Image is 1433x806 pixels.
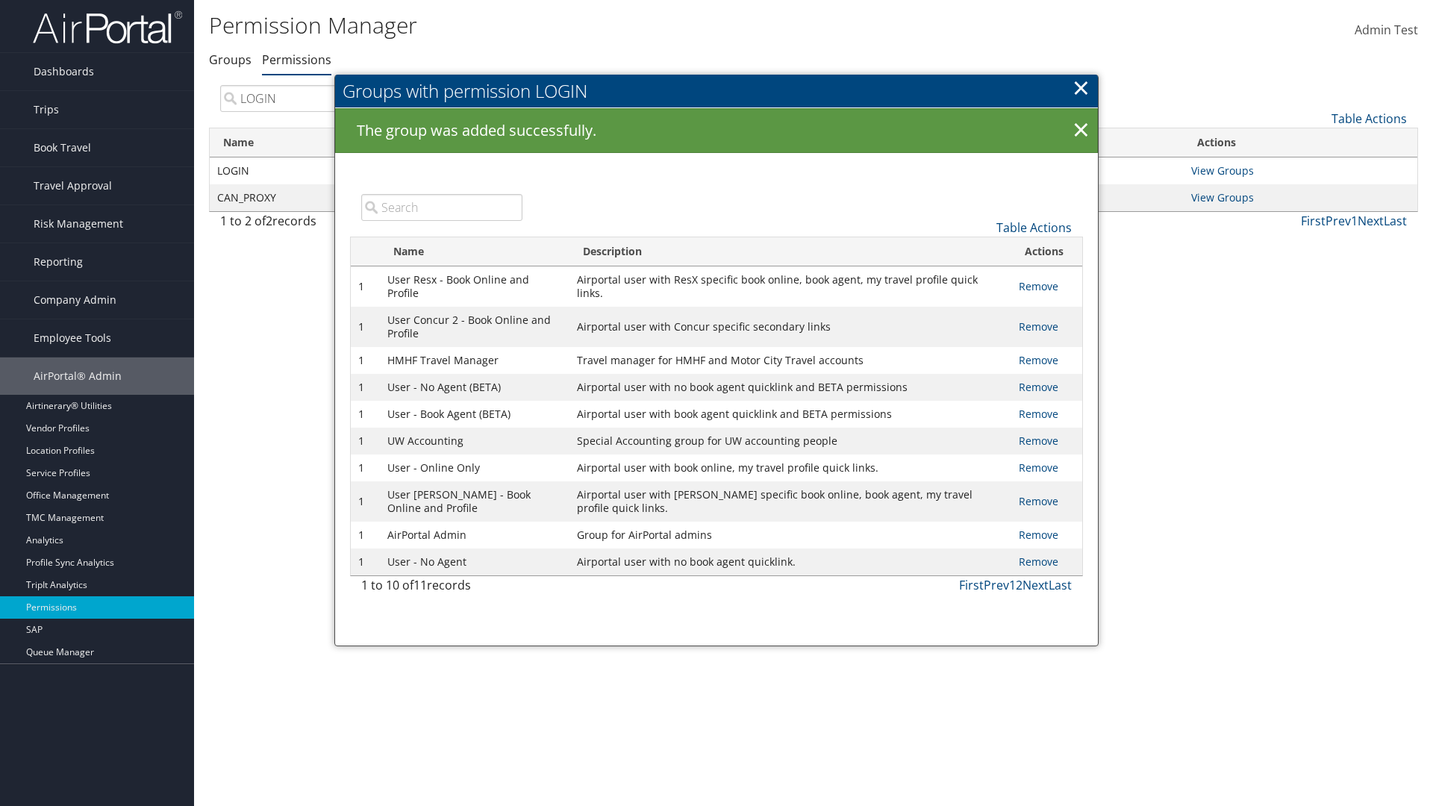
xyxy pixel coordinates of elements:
[569,454,1012,481] td: Airportal user with book online, my travel profile quick links.
[380,307,569,347] td: User Concur 2 - Book Online and Profile
[210,157,419,184] td: LOGIN
[1019,434,1058,448] a: Remove Group
[34,167,112,204] span: Travel Approval
[380,237,569,266] th: Name: activate to sort column ascending
[1023,577,1049,593] a: Next
[1355,22,1418,38] span: Admin Test
[1191,190,1254,204] a: View Groups
[209,10,1015,41] h1: Permission Manager
[380,428,569,454] td: UW Accounting
[569,549,1012,575] td: Airportal user with no book agent quicklink.
[1019,554,1058,569] a: Remove Group
[34,91,59,128] span: Trips
[380,522,569,549] td: AirPortal Admin
[380,401,569,428] td: User - Book Agent (BETA)
[1019,494,1058,508] a: Remove Group
[34,281,116,319] span: Company Admin
[335,75,1098,107] h2: Groups with permission LOGIN
[351,481,380,522] td: 1
[351,374,380,401] td: 1
[1019,528,1058,542] a: Remove Group
[34,243,83,281] span: Reporting
[1019,353,1058,367] a: Remove Group
[351,454,380,481] td: 1
[380,266,569,307] td: User Resx - Book Online and Profile
[380,347,569,374] td: HMHF Travel Manager
[569,401,1012,428] td: Airportal user with book agent quicklink and BETA permissions
[413,577,427,593] span: 11
[351,428,380,454] td: 1
[569,374,1012,401] td: Airportal user with no book agent quicklink and BETA permissions
[209,51,252,68] a: Groups
[351,307,380,347] td: 1
[210,128,419,157] th: Name: activate to sort column ascending
[34,319,111,357] span: Employee Tools
[351,237,380,266] th: : activate to sort column descending
[996,219,1072,236] a: Table Actions
[1016,577,1023,593] a: 2
[361,194,522,221] input: Search
[34,129,91,166] span: Book Travel
[1184,128,1417,157] th: Actions
[380,549,569,575] td: User - No Agent
[984,577,1009,593] a: Prev
[380,454,569,481] td: User - Online Only
[959,577,984,593] a: First
[34,357,122,395] span: AirPortal® Admin
[266,213,272,229] span: 2
[34,205,123,243] span: Risk Management
[351,266,380,307] td: 1
[569,522,1012,549] td: Group for AirPortal admins
[361,576,522,602] div: 1 to 10 of records
[1009,577,1016,593] a: 1
[351,347,380,374] td: 1
[1355,7,1418,54] a: Admin Test
[33,10,182,45] img: airportal-logo.png
[1073,72,1090,102] a: ×
[1019,279,1058,293] a: Remove Group
[1068,116,1094,146] a: ×
[1384,213,1407,229] a: Last
[1326,213,1351,229] a: Prev
[380,481,569,522] td: User [PERSON_NAME] - Book Online and Profile
[1191,163,1254,178] a: View Groups
[1358,213,1384,229] a: Next
[1019,460,1058,475] a: Remove Group
[569,481,1012,522] td: Airportal user with [PERSON_NAME] specific book online, book agent, my travel profile quick links.
[335,108,1098,153] div: The group was added successfully.
[1301,213,1326,229] a: First
[1351,213,1358,229] a: 1
[1049,577,1072,593] a: Last
[569,428,1012,454] td: Special Accounting group for UW accounting people
[220,212,500,237] div: 1 to 2 of records
[569,237,1012,266] th: Description: activate to sort column ascending
[380,374,569,401] td: User - No Agent (BETA)
[351,549,380,575] td: 1
[1331,110,1407,127] a: Table Actions
[1019,407,1058,421] a: Remove Group
[351,401,380,428] td: 1
[34,53,94,90] span: Dashboards
[569,266,1012,307] td: Airportal user with ResX specific book online, book agent, my travel profile quick links.
[210,184,419,211] td: CAN_PROXY
[220,85,500,112] input: Search
[569,307,1012,347] td: Airportal user with Concur specific secondary links
[1019,319,1058,334] a: Remove Group
[351,522,380,549] td: 1
[569,347,1012,374] td: Travel manager for HMHF and Motor City Travel accounts
[1011,237,1082,266] th: Actions
[262,51,331,68] a: Permissions
[1019,380,1058,394] a: Remove Group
